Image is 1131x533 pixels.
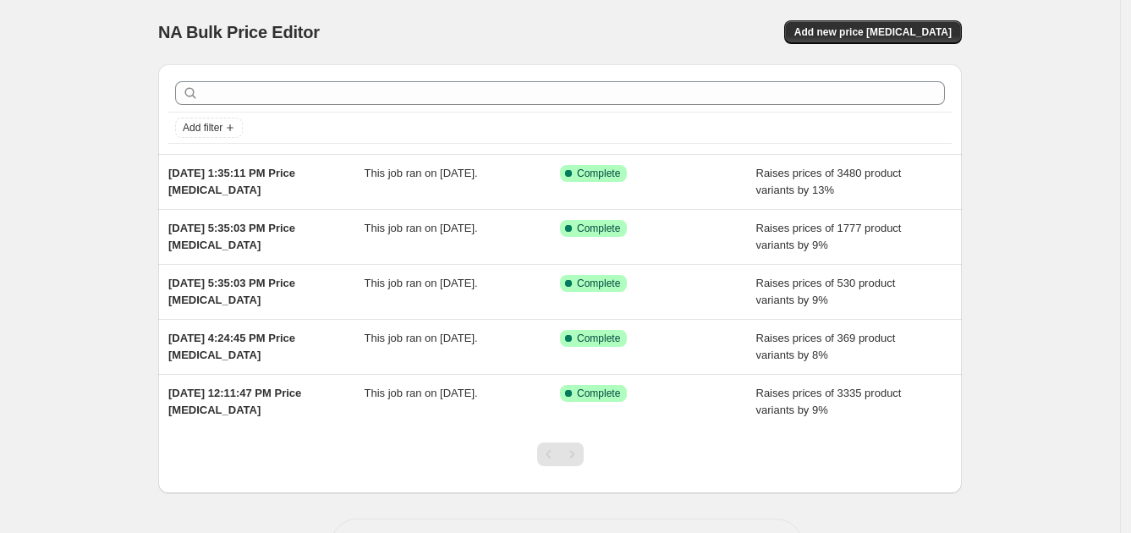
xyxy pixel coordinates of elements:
[365,222,478,234] span: This job ran on [DATE].
[756,277,896,306] span: Raises prices of 530 product variants by 9%
[365,387,478,399] span: This job ran on [DATE].
[577,332,620,345] span: Complete
[577,277,620,290] span: Complete
[168,222,295,251] span: [DATE] 5:35:03 PM Price [MEDICAL_DATA]
[756,167,902,196] span: Raises prices of 3480 product variants by 13%
[183,121,222,135] span: Add filter
[577,167,620,180] span: Complete
[168,277,295,306] span: [DATE] 5:35:03 PM Price [MEDICAL_DATA]
[158,23,320,41] span: NA Bulk Price Editor
[175,118,243,138] button: Add filter
[168,387,301,416] span: [DATE] 12:11:47 PM Price [MEDICAL_DATA]
[794,25,952,39] span: Add new price [MEDICAL_DATA]
[577,387,620,400] span: Complete
[784,20,962,44] button: Add new price [MEDICAL_DATA]
[756,332,896,361] span: Raises prices of 369 product variants by 8%
[756,222,902,251] span: Raises prices of 1777 product variants by 9%
[577,222,620,235] span: Complete
[756,387,902,416] span: Raises prices of 3335 product variants by 9%
[365,277,478,289] span: This job ran on [DATE].
[168,167,295,196] span: [DATE] 1:35:11 PM Price [MEDICAL_DATA]
[537,442,584,466] nav: Pagination
[365,167,478,179] span: This job ran on [DATE].
[365,332,478,344] span: This job ran on [DATE].
[168,332,295,361] span: [DATE] 4:24:45 PM Price [MEDICAL_DATA]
